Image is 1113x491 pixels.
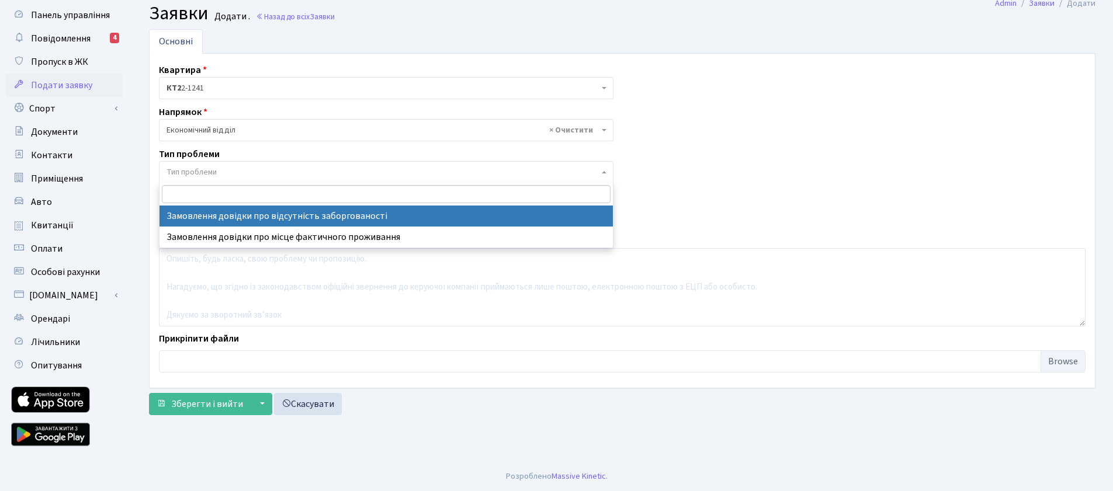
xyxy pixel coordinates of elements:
[6,4,123,27] a: Панель управління
[31,79,92,92] span: Подати заявку
[6,237,123,260] a: Оплати
[212,11,250,22] small: Додати .
[167,124,599,136] span: Економічний відділ
[31,32,91,45] span: Повідомлення
[552,470,606,482] a: Massive Kinetic
[6,260,123,284] a: Особові рахунки
[159,332,239,346] label: Прикріпити файли
[6,74,123,97] a: Подати заявку
[31,312,70,325] span: Орендарі
[31,266,100,278] span: Особові рахунки
[256,11,335,22] a: Назад до всіхЗаявки
[6,120,123,144] a: Документи
[159,77,613,99] span: <b>КТ2</b>&nbsp;&nbsp;&nbsp;2-1241
[6,144,123,167] a: Контакти
[31,55,88,68] span: Пропуск в ЖК
[6,307,123,330] a: Орендарі
[6,354,123,377] a: Опитування
[31,219,74,232] span: Квитанції
[31,9,110,22] span: Панель управління
[6,284,123,307] a: [DOMAIN_NAME]
[6,27,123,50] a: Повідомлення4
[31,242,63,255] span: Оплати
[6,167,123,190] a: Приміщення
[160,227,613,248] li: Замовлення довідки про місце фактичного проживання
[274,393,342,415] a: Скасувати
[6,190,123,214] a: Авто
[31,336,80,349] span: Лічильники
[171,398,243,410] span: Зберегти і вийти
[31,126,78,138] span: Документи
[167,82,599,94] span: <b>КТ2</b>&nbsp;&nbsp;&nbsp;2-1241
[159,147,220,161] label: Тип проблеми
[167,82,181,94] b: КТ2
[149,393,251,415] button: Зберегти і вийти
[549,124,593,136] span: Видалити всі елементи
[310,11,335,22] span: Заявки
[149,29,203,54] a: Основні
[31,196,52,208] span: Авто
[31,172,83,185] span: Приміщення
[6,50,123,74] a: Пропуск в ЖК
[6,214,123,237] a: Квитанції
[160,206,613,227] li: Замовлення довідки про відсутність заборгованості
[6,330,123,354] a: Лічильники
[159,63,207,77] label: Квартира
[159,105,207,119] label: Напрямок
[6,97,123,120] a: Спорт
[506,470,608,483] div: Розроблено .
[31,149,72,162] span: Контакти
[31,359,82,372] span: Опитування
[167,166,217,178] span: Тип проблеми
[159,119,613,141] span: Економічний відділ
[110,33,119,43] div: 4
